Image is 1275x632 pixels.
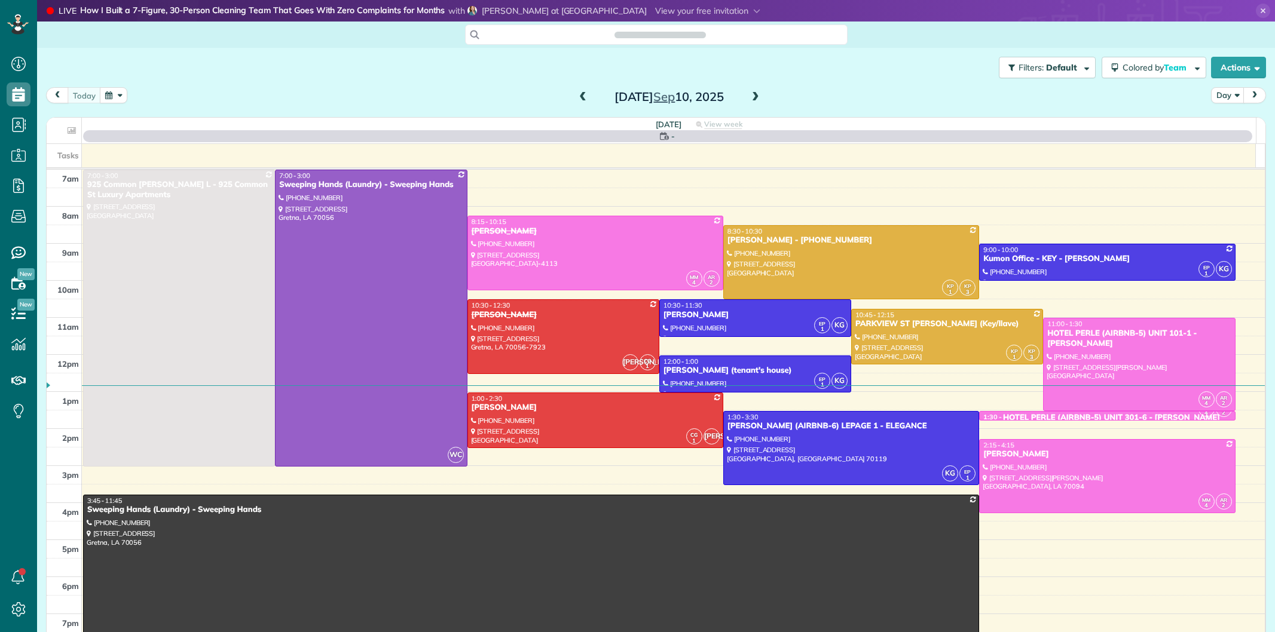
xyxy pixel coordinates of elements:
[1216,261,1232,277] span: KG
[17,299,35,311] span: New
[62,507,79,517] span: 4pm
[819,376,825,382] span: EP
[815,324,830,335] small: 1
[62,433,79,443] span: 2pm
[964,283,971,289] span: KP
[964,468,971,475] span: EP
[1028,348,1035,354] span: KP
[1164,62,1188,73] span: Team
[1220,394,1227,401] span: AR
[993,57,1096,78] a: Filters: Default
[671,130,675,142] span: -
[80,5,445,17] strong: How I Built a 7-Figure, 30-Person Cleaning Team That Goes With Zero Complaints for Months
[1024,352,1039,363] small: 3
[57,285,79,294] span: 10am
[708,274,715,280] span: AR
[1011,348,1018,354] span: KP
[62,581,79,591] span: 6pm
[644,357,651,364] span: CG
[1007,352,1022,363] small: 1
[664,357,698,366] span: 12:00 - 1:00
[819,320,825,327] span: EP
[279,180,463,190] div: Sweeping Hands (Laundry) - Sweeping Hands
[1211,87,1245,103] button: Day
[687,277,702,289] small: 4
[87,171,118,180] span: 7:00 - 3:00
[471,310,656,320] div: [PERSON_NAME]
[855,311,894,319] span: 10:45 - 12:15
[68,87,101,103] button: today
[704,428,720,444] span: [PERSON_NAME]
[1199,407,1214,419] small: 4
[1243,87,1266,103] button: next
[1019,62,1044,73] span: Filters:
[472,217,506,226] span: 8:15 - 10:15
[1199,268,1214,280] small: 1
[472,394,503,403] span: 1:00 - 2:30
[46,87,69,103] button: prev
[815,379,830,391] small: 1
[1202,496,1210,503] span: MM
[983,441,1014,449] span: 2:15 - 4:15
[1102,57,1206,78] button: Colored byTeam
[656,119,681,129] span: [DATE]
[999,57,1096,78] button: Filters: Default
[943,287,958,298] small: 1
[704,119,742,129] span: View week
[448,5,465,16] span: with
[1216,500,1231,511] small: 2
[942,465,958,481] span: KG
[62,396,79,406] span: 1pm
[690,274,698,280] span: MM
[727,421,976,431] div: [PERSON_NAME] (AIRBNB-6) LEPAGE 1 - ELEGANCE
[690,431,698,438] span: CG
[1203,264,1210,271] span: EP
[1199,500,1214,511] small: 4
[1047,320,1082,328] span: 11:00 - 1:30
[727,413,759,421] span: 1:30 - 3:30
[57,151,79,160] span: Tasks
[960,287,975,298] small: 3
[279,171,310,180] span: 7:00 - 3:00
[62,248,79,257] span: 9am
[471,226,720,237] div: [PERSON_NAME]
[1202,394,1210,401] span: MM
[594,90,744,103] h2: [DATE] 10, 2025
[1216,407,1231,419] small: 2
[947,283,954,289] span: KP
[727,227,762,235] span: 8:30 - 10:30
[57,322,79,332] span: 11am
[1216,398,1231,409] small: 2
[17,268,35,280] span: New
[727,235,976,246] div: [PERSON_NAME] - [PHONE_NUMBER]
[664,301,702,309] span: 10:30 - 11:30
[87,505,976,515] div: Sweeping Hands (Laundry) - Sweeping Hands
[640,361,655,372] small: 1
[472,301,510,309] span: 10:30 - 12:30
[831,373,848,389] span: KG
[1047,329,1231,349] div: HOTEL PERLE (AIRBNB-5) UNIT 101-1 - [PERSON_NAME]
[626,29,694,41] span: Search ZenMaid…
[1211,57,1266,78] button: Actions
[62,618,79,628] span: 7pm
[983,246,1018,254] span: 9:00 - 10:00
[1199,398,1214,409] small: 4
[467,6,477,16] img: stephanie-pipkin-96de6d1c4dbbe89ac2cf66ae4a2a65097b4bdeddb8dcc8f0118c4cbbfde044c5.jpg
[448,447,464,463] span: WC
[482,5,647,16] span: [PERSON_NAME] at [GEOGRAPHIC_DATA]
[87,180,271,200] div: 925 Common [PERSON_NAME] L - 925 Common St Luxury Apartments
[471,403,720,413] div: [PERSON_NAME]
[62,174,79,183] span: 7am
[62,470,79,480] span: 3pm
[62,211,79,220] span: 8am
[1046,62,1078,73] span: Default
[1123,62,1191,73] span: Colored by
[855,319,1039,329] div: PARKVIEW ST [PERSON_NAME] (Key/llave)
[704,277,719,289] small: 2
[1220,496,1227,503] span: AR
[653,89,675,104] span: Sep
[983,449,1231,459] div: [PERSON_NAME]
[57,359,79,369] span: 12pm
[622,354,638,370] span: [PERSON_NAME]
[62,544,79,554] span: 5pm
